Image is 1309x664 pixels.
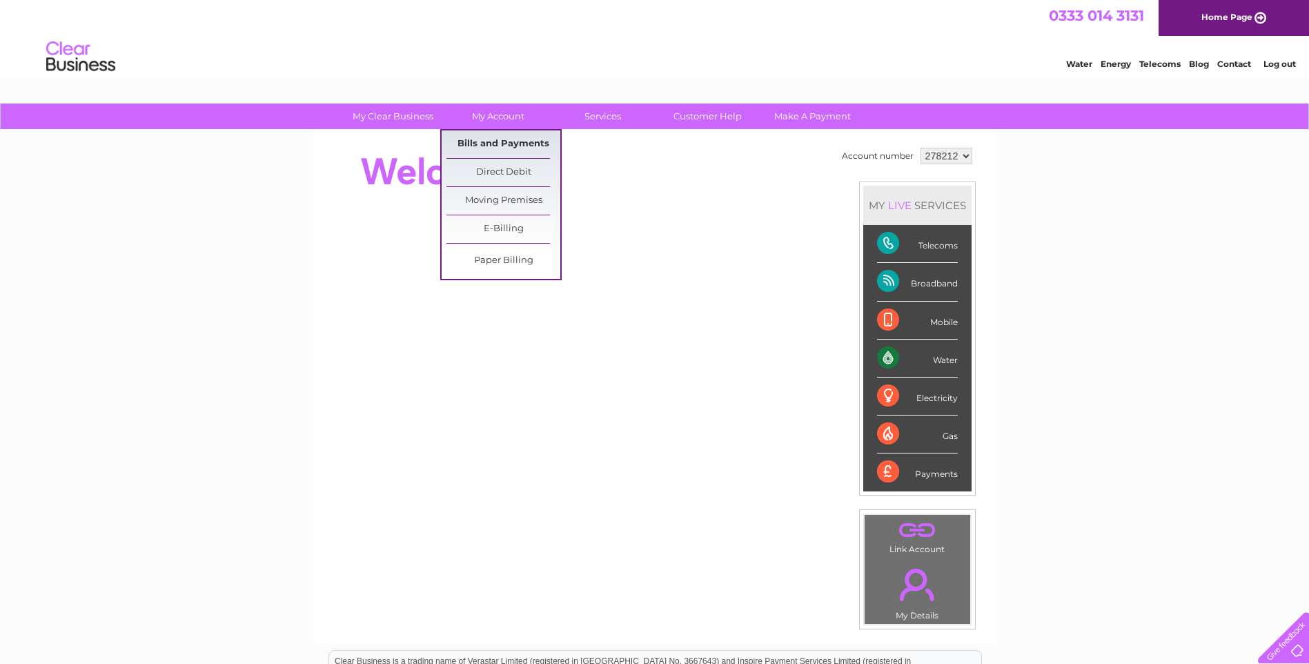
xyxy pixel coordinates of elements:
[877,225,958,263] div: Telecoms
[877,378,958,416] div: Electricity
[1217,59,1251,69] a: Contact
[1189,59,1209,69] a: Blog
[838,144,917,168] td: Account number
[864,557,971,625] td: My Details
[877,263,958,301] div: Broadband
[1049,7,1144,24] a: 0333 014 3131
[1263,59,1296,69] a: Log out
[336,104,450,129] a: My Clear Business
[651,104,765,129] a: Customer Help
[756,104,869,129] a: Make A Payment
[446,159,560,186] a: Direct Debit
[446,130,560,158] a: Bills and Payments
[1139,59,1181,69] a: Telecoms
[446,247,560,275] a: Paper Billing
[877,302,958,340] div: Mobile
[446,187,560,215] a: Moving Premises
[1101,59,1131,69] a: Energy
[446,215,560,243] a: E-Billing
[864,514,971,558] td: Link Account
[1066,59,1092,69] a: Water
[546,104,660,129] a: Services
[877,340,958,378] div: Water
[441,104,555,129] a: My Account
[868,560,967,609] a: .
[329,8,981,67] div: Clear Business is a trading name of Verastar Limited (registered in [GEOGRAPHIC_DATA] No. 3667643...
[868,518,967,543] a: .
[46,36,116,78] img: logo.png
[863,186,972,225] div: MY SERVICES
[877,416,958,453] div: Gas
[885,199,914,212] div: LIVE
[877,453,958,491] div: Payments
